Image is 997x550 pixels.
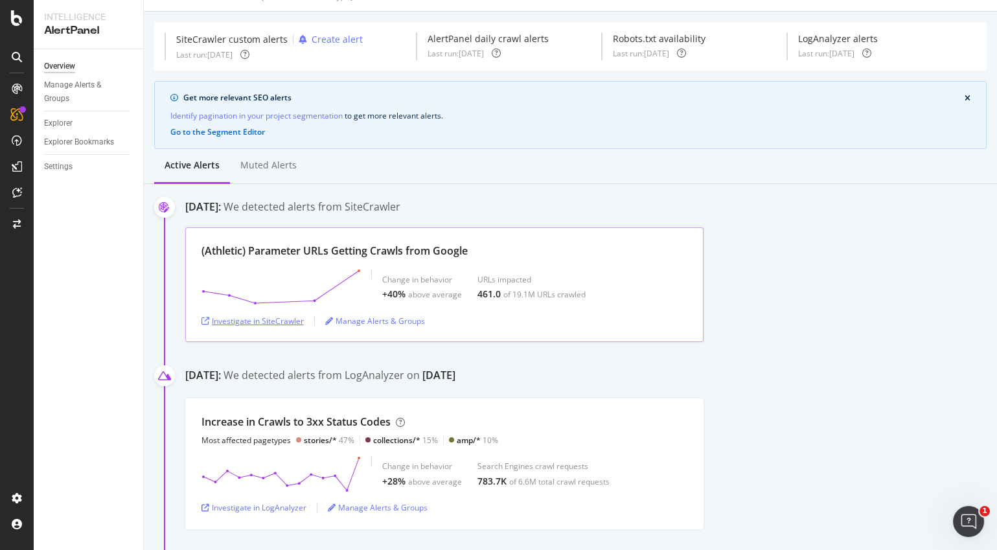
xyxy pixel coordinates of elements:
div: stories/* [304,435,337,446]
div: Active alerts [165,159,220,172]
div: Muted alerts [240,159,297,172]
iframe: Intercom live chat [953,506,984,537]
div: Last run: [DATE] [176,49,233,60]
div: 783.7K [477,475,507,488]
a: Investigate in LogAnalyzer [201,502,306,513]
div: We detected alerts from SiteCrawler [223,200,400,214]
div: We detected alerts from LogAnalyzer on [223,368,455,385]
div: AlertPanel daily crawl alerts [428,32,549,45]
a: Settings [44,160,134,174]
div: [DATE] [422,368,455,383]
div: Last run: [DATE] [428,48,484,59]
div: above average [408,476,462,487]
button: Manage Alerts & Groups [328,498,428,518]
span: 1 [980,506,990,516]
div: collections/* [373,435,420,446]
div: to get more relevant alerts . [170,109,970,122]
div: Change in behavior [382,274,462,285]
div: 10% [457,435,498,446]
div: 47% [304,435,354,446]
div: Last run: [DATE] [798,48,854,59]
div: LogAnalyzer alerts [798,32,878,45]
div: Get more relevant SEO alerts [183,92,965,104]
a: Overview [44,60,134,73]
div: 461.0 [477,288,501,301]
div: SiteCrawler custom alerts [176,33,288,46]
button: Investigate in LogAnalyzer [201,498,306,518]
div: Change in behavior [382,461,462,472]
button: Go to the Segment Editor [170,128,265,137]
div: Explorer [44,117,73,130]
div: URLs impacted [477,274,586,285]
div: of 19.1M URLs crawled [503,289,586,300]
div: Overview [44,60,75,73]
a: Explorer [44,117,134,130]
div: info banner [154,81,987,149]
a: Manage Alerts & Groups [328,502,428,513]
div: +28% [382,475,406,488]
button: Create alert [293,32,363,47]
div: 15% [373,435,438,446]
div: Robots.txt availability [613,32,705,45]
div: AlertPanel [44,23,133,38]
div: (Athletic) Parameter URLs Getting Crawls from Google [201,244,468,258]
div: Search Engines crawl requests [477,461,610,472]
div: of 6.6M total crawl requests [509,476,610,487]
a: Explorer Bookmarks [44,135,134,149]
div: Most affected pagetypes [201,435,291,446]
button: Manage Alerts & Groups [325,310,425,331]
a: Manage Alerts & Groups [325,315,425,327]
div: Create alert [312,33,363,46]
div: Explorer Bookmarks [44,135,114,149]
button: Investigate in SiteCrawler [201,310,304,331]
button: close banner [961,91,974,106]
div: +40% [382,288,406,301]
div: Intelligence [44,10,133,23]
div: Settings [44,160,73,174]
div: amp/* [457,435,481,446]
div: [DATE]: [185,200,221,214]
div: [DATE]: [185,368,221,385]
div: Manage Alerts & Groups [44,78,122,106]
div: Increase in Crawls to 3xx Status Codes [201,415,391,430]
a: Manage Alerts & Groups [44,78,134,106]
a: Investigate in SiteCrawler [201,315,304,327]
a: Identify pagination in your project segmentation [170,109,343,122]
div: Last run: [DATE] [613,48,669,59]
div: above average [408,289,462,300]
